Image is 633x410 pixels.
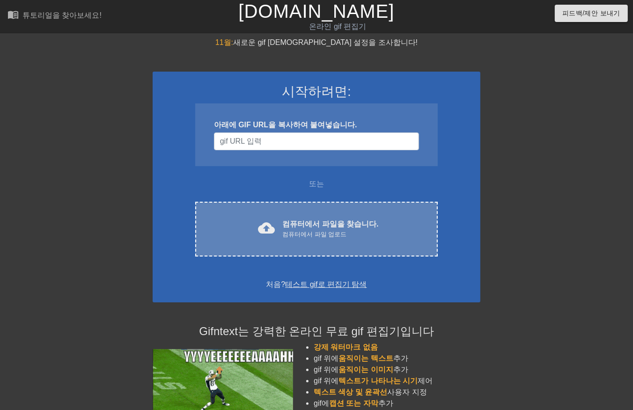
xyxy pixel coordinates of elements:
[177,178,456,190] div: 또는
[329,399,378,407] span: 캡션 또는 자막
[165,279,468,290] div: 처음?
[339,366,393,373] span: 움직이는 이미지
[314,387,480,398] li: 사용자 지정
[216,21,460,32] div: 온라인 gif 편집기
[282,220,378,228] font: 컴퓨터에서 파일을 찾습니다.
[22,11,102,19] div: 튜토리얼을 찾아보세요!
[314,375,480,387] li: gif 위에 제어
[214,132,419,150] input: 사용자 이름
[214,119,419,131] div: 아래에 GIF URL을 복사하여 붙여넣습니다.
[258,220,275,236] span: cloud_upload
[282,230,378,239] div: 컴퓨터에서 파일 업로드
[314,398,480,409] li: gif에 추가
[339,377,418,385] span: 텍스트가 나타나는 시기
[562,7,620,19] span: 피드백/제안 보내기
[215,38,233,46] span: 11월:
[153,37,480,48] div: 새로운 gif [DEMOGRAPHIC_DATA] 설정을 조사합니다!
[238,1,394,22] a: [DOMAIN_NAME]
[314,353,480,364] li: gif 위에 추가
[7,9,102,23] a: 튜토리얼을 찾아보세요!
[165,84,468,100] h3: 시작하려면:
[314,343,378,351] span: 강제 워터마크 없음
[314,388,387,396] span: 텍스트 색상 및 윤곽선
[285,280,367,288] a: 테스트 gif로 편집기 탐색
[153,325,480,338] h4: Gifntext는 강력한 온라인 무료 gif 편집기입니다
[314,364,480,375] li: gif 위에 추가
[555,5,628,22] button: 피드백/제안 보내기
[7,9,19,20] span: menu_book
[339,354,393,362] span: 움직이는 텍스트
